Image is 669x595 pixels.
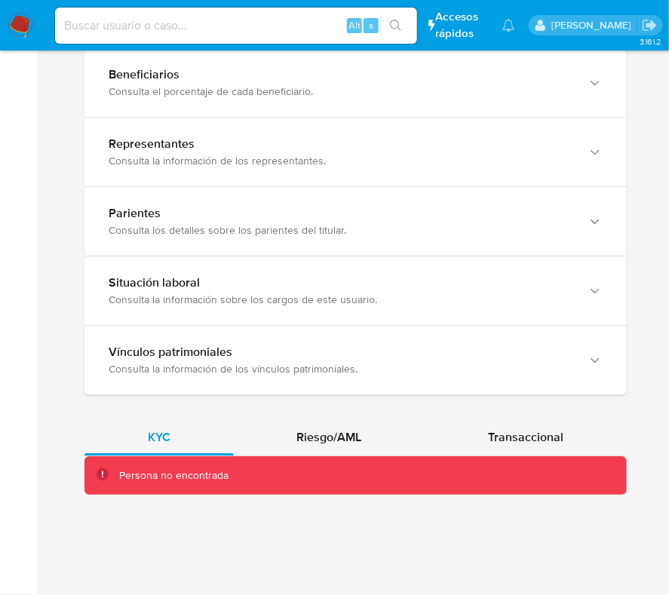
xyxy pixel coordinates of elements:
a: Notificaciones [502,19,515,32]
input: Buscar usuario o caso... [55,16,417,35]
span: Transaccional [488,428,563,446]
span: Accesos rápidos [435,9,486,41]
a: Salir [642,17,658,33]
button: search-icon [380,15,411,36]
p: julian.lasala@mercadolibre.com [551,18,637,32]
span: Alt [348,18,361,32]
span: Riesgo/AML [297,428,362,446]
span: 3.161.2 [640,35,661,48]
span: s [369,18,373,32]
span: KYC [148,428,170,446]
